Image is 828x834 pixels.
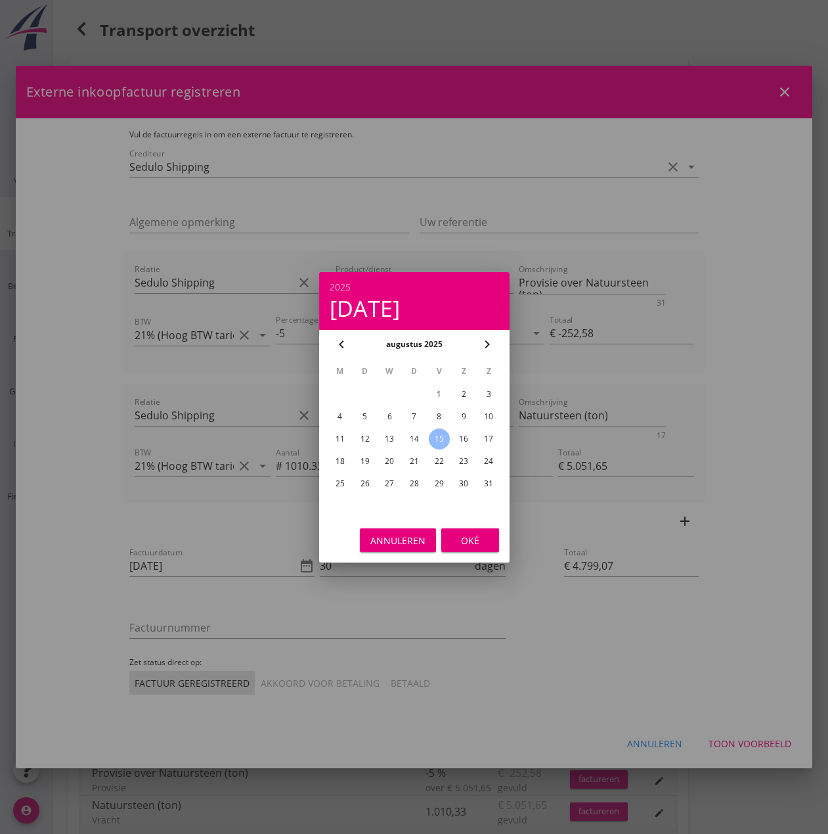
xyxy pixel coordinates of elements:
button: 24 [478,451,499,472]
button: 26 [354,473,375,494]
th: Z [452,360,475,382]
button: 18 [329,451,350,472]
button: 17 [478,429,499,450]
th: W [378,360,401,382]
button: 19 [354,451,375,472]
button: 3 [478,384,499,405]
button: 20 [379,451,400,472]
th: Z [477,360,500,382]
button: 1 [428,384,449,405]
button: 5 [354,406,375,427]
button: 27 [379,473,400,494]
button: 14 [403,429,424,450]
button: 8 [428,406,449,427]
button: 29 [428,473,449,494]
th: M [328,360,352,382]
button: 10 [478,406,499,427]
button: 6 [379,406,400,427]
div: 2025 [330,283,499,292]
th: D [403,360,426,382]
button: 15 [428,429,449,450]
button: 16 [453,429,474,450]
button: 11 [329,429,350,450]
button: 13 [379,429,400,450]
button: 12 [354,429,375,450]
button: Oké [441,528,499,552]
i: chevron_right [479,336,495,352]
button: 30 [453,473,474,494]
button: 4 [329,406,350,427]
button: Annuleren [360,528,436,552]
button: 23 [453,451,474,472]
button: augustus 2025 [382,335,447,354]
div: Annuleren [370,533,425,547]
i: chevron_left [334,336,349,352]
th: D [353,360,376,382]
th: V [427,360,450,382]
button: 31 [478,473,499,494]
div: [DATE] [330,297,499,319]
button: 7 [403,406,424,427]
div: Oké [452,533,489,547]
button: 21 [403,451,424,472]
button: 28 [403,473,424,494]
button: 25 [329,473,350,494]
button: 2 [453,384,474,405]
button: 22 [428,451,449,472]
button: 9 [453,406,474,427]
